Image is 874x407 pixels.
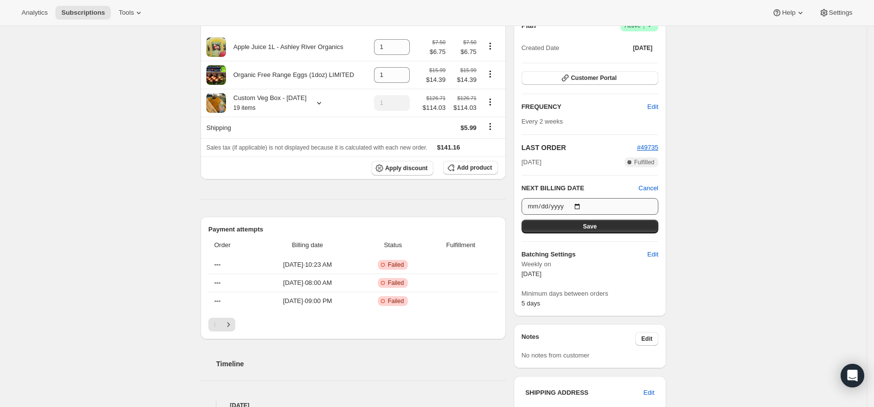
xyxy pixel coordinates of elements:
button: Edit [635,332,658,346]
small: $7.50 [432,39,446,45]
span: Edit [648,250,658,259]
span: Every 2 weeks [522,118,563,125]
img: product img [206,65,226,85]
small: $126.71 [457,95,476,101]
span: $114.03 [423,103,446,113]
button: Tools [113,6,150,20]
span: Fulfilled [634,158,654,166]
span: [DATE] [633,44,652,52]
h3: Notes [522,332,636,346]
h2: FREQUENCY [522,102,648,112]
span: Settings [829,9,852,17]
button: Product actions [482,69,498,79]
span: --- [214,297,221,305]
div: Open Intercom Messenger [841,364,864,387]
h6: Batching Settings [522,250,648,259]
small: 19 items [233,104,255,111]
small: $126.71 [426,95,446,101]
span: Add product [457,164,492,172]
span: No notes from customer [522,352,590,359]
span: Apply discount [385,164,428,172]
span: [DATE] [522,157,542,167]
span: --- [214,261,221,268]
span: $5.99 [461,124,477,131]
span: $6.75 [451,47,476,57]
span: $14.39 [451,75,476,85]
span: Customer Portal [571,74,617,82]
small: $15.99 [460,67,476,73]
span: Minimum days between orders [522,289,658,299]
button: Settings [813,6,858,20]
button: Subscriptions [55,6,111,20]
span: Sales tax (if applicable) is not displayed because it is calculated with each new order. [206,144,427,151]
span: $114.03 [451,103,476,113]
img: product img [206,93,226,113]
span: Created Date [522,43,559,53]
nav: Pagination [208,318,498,331]
small: $15.99 [429,67,446,73]
div: Apple Juice 1L - Ashley River Organics [226,42,343,52]
div: Custom Veg Box - [DATE] [226,93,306,113]
span: Failed [388,297,404,305]
span: Subscriptions [61,9,105,17]
div: Organic Free Range Eggs (1doz) LIMITED [226,70,354,80]
span: Edit [644,388,654,398]
span: Tools [119,9,134,17]
span: Weekly on [522,259,658,269]
span: 5 days [522,300,540,307]
span: [DATE] · 08:00 AM [259,278,357,288]
button: Edit [638,385,660,401]
span: Fulfillment [429,240,492,250]
button: Shipping actions [482,121,498,132]
button: Edit [642,99,664,115]
button: Apply discount [372,161,434,176]
button: Next [222,318,235,331]
button: Product actions [482,97,498,107]
button: Product actions [482,41,498,51]
button: [DATE] [627,41,658,55]
span: $141.16 [437,144,460,151]
button: Cancel [639,183,658,193]
h2: NEXT BILLING DATE [522,183,639,193]
span: [DATE] · 10:23 AM [259,260,357,270]
span: Failed [388,279,404,287]
h2: Payment attempts [208,225,498,234]
button: Edit [642,247,664,262]
button: Customer Portal [522,71,658,85]
button: Save [522,220,658,233]
span: Failed [388,261,404,269]
span: --- [214,279,221,286]
button: #49735 [637,143,658,153]
h2: Timeline [216,359,506,369]
button: Add product [443,161,498,175]
a: #49735 [637,144,658,151]
span: Help [782,9,795,17]
h2: LAST ORDER [522,143,637,153]
button: Analytics [16,6,53,20]
span: Analytics [22,9,48,17]
th: Order [208,234,256,256]
span: $6.75 [429,47,446,57]
h3: SHIPPING ADDRESS [525,388,644,398]
small: $7.50 [463,39,476,45]
span: Edit [648,102,658,112]
span: Billing date [259,240,357,250]
img: product img [206,37,226,57]
span: $14.39 [426,75,446,85]
span: Edit [641,335,652,343]
span: Status [362,240,424,250]
th: Shipping [200,117,368,138]
span: [DATE] · 09:00 PM [259,296,357,306]
span: Save [583,223,597,230]
button: Help [766,6,811,20]
span: [DATE] [522,270,542,278]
